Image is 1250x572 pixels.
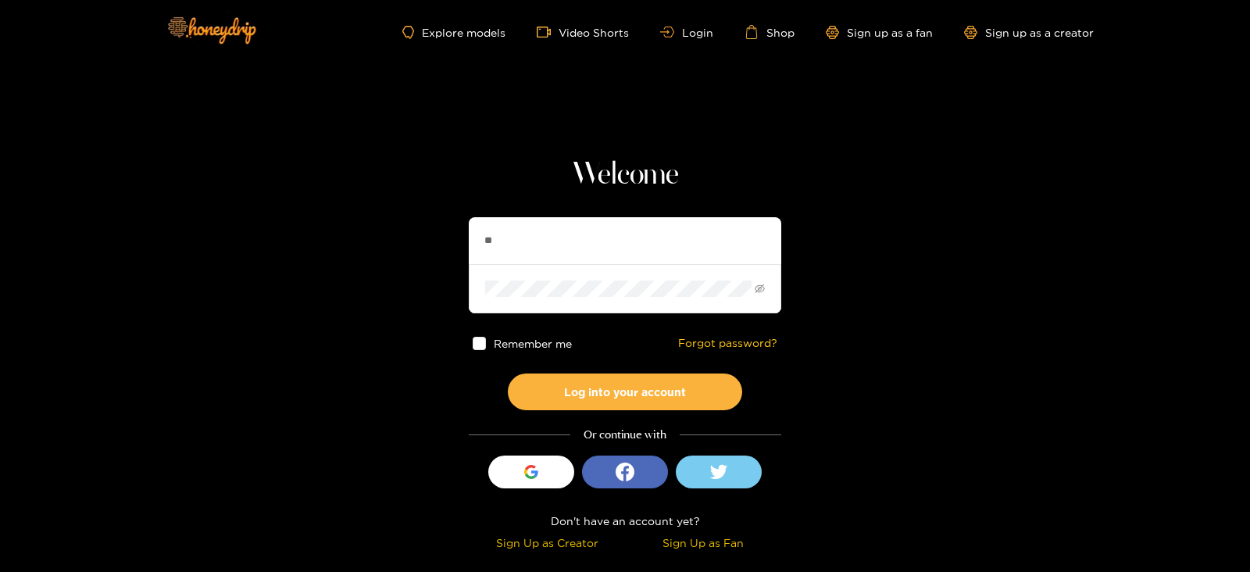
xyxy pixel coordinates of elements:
[826,26,933,39] a: Sign up as a fan
[629,534,777,552] div: Sign Up as Fan
[537,25,559,39] span: video-camera
[964,26,1094,39] a: Sign up as a creator
[660,27,713,38] a: Login
[494,338,572,349] span: Remember me
[469,512,781,530] div: Don't have an account yet?
[469,156,781,194] h1: Welcome
[755,284,765,294] span: eye-invisible
[537,25,629,39] a: Video Shorts
[473,534,621,552] div: Sign Up as Creator
[402,26,505,39] a: Explore models
[469,426,781,444] div: Or continue with
[678,337,777,350] a: Forgot password?
[508,374,742,410] button: Log into your account
[745,25,795,39] a: Shop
